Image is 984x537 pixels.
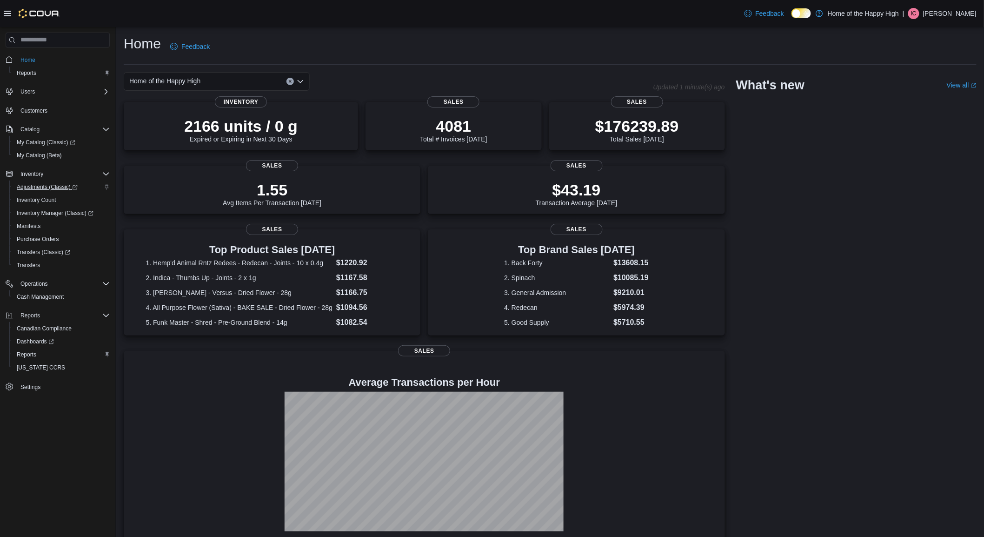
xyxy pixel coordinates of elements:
a: My Catalog (Beta) [13,150,66,161]
svg: External link [971,83,977,88]
span: Sales [611,96,663,107]
dt: 4. Redecan [504,303,610,312]
span: Reports [13,67,110,79]
a: Transfers [13,260,44,271]
span: Inventory Manager (Classic) [13,208,110,219]
button: Catalog [2,123,113,136]
a: Purchase Orders [13,234,63,245]
dt: 5. Funk Master - Shred - Pre-Ground Blend - 14g [146,318,332,327]
a: Adjustments (Classic) [13,181,81,193]
button: Cash Management [9,290,113,303]
span: IC [911,8,917,19]
div: Avg Items Per Transaction [DATE] [223,181,321,207]
img: Cova [19,9,60,18]
button: Catalog [17,124,43,135]
span: Transfers (Classic) [13,247,110,258]
span: Canadian Compliance [17,325,72,332]
span: Reports [17,310,110,321]
span: Users [17,86,110,97]
dd: $5974.39 [613,302,649,313]
span: Inventory Count [17,196,56,204]
button: Reports [2,309,113,322]
a: Dashboards [13,336,58,347]
span: Transfers [13,260,110,271]
a: Adjustments (Classic) [9,181,113,194]
span: Inventory [20,170,43,178]
span: Reports [20,312,40,319]
dd: $13608.15 [613,257,649,268]
span: Catalog [17,124,110,135]
span: Feedback [756,9,784,18]
a: Feedback [741,4,788,23]
span: Purchase Orders [13,234,110,245]
span: Adjustments (Classic) [13,181,110,193]
button: Home [2,53,113,67]
span: Sales [551,160,603,171]
span: Canadian Compliance [13,323,110,334]
a: Manifests [13,221,44,232]
span: Customers [20,107,47,114]
span: Dashboards [13,336,110,347]
span: Sales [551,224,603,235]
span: Sales [246,224,298,235]
button: Users [17,86,39,97]
button: Purchase Orders [9,233,113,246]
a: View allExternal link [947,81,977,89]
h3: Top Brand Sales [DATE] [504,244,649,255]
a: Transfers (Classic) [13,247,74,258]
span: Adjustments (Classic) [17,183,78,191]
dd: $1094.56 [336,302,399,313]
a: My Catalog (Classic) [13,137,79,148]
a: Inventory Manager (Classic) [13,208,97,219]
p: Home of the Happy High [828,8,899,19]
button: Reports [9,348,113,361]
span: Feedback [181,42,210,51]
button: Reports [9,67,113,80]
a: Customers [17,105,51,116]
dt: 3. [PERSON_NAME] - Versus - Dried Flower - 28g [146,288,332,297]
div: Total Sales [DATE] [595,117,679,143]
span: Purchase Orders [17,235,59,243]
span: Sales [398,345,450,356]
button: Open list of options [297,78,304,85]
button: My Catalog (Beta) [9,149,113,162]
a: My Catalog (Classic) [9,136,113,149]
h4: Average Transactions per Hour [131,377,718,388]
button: Customers [2,104,113,117]
a: Home [17,54,39,66]
h1: Home [124,34,161,53]
span: Inventory Manager (Classic) [17,209,93,217]
dd: $1220.92 [336,257,399,268]
span: Operations [20,280,48,288]
dt: 2. Indica - Thumbs Up - Joints - 2 x 1g [146,273,332,282]
span: Home [20,56,35,64]
p: $176239.89 [595,117,679,135]
dd: $1082.54 [336,317,399,328]
button: Inventory [17,168,47,180]
button: Reports [17,310,44,321]
span: Customers [17,105,110,116]
button: Manifests [9,220,113,233]
dt: 5. Good Supply [504,318,610,327]
span: Home [17,54,110,66]
span: Catalog [20,126,40,133]
span: Settings [17,381,110,392]
button: Operations [2,277,113,290]
span: Cash Management [13,291,110,302]
dd: $1167.58 [336,272,399,283]
a: Inventory Manager (Classic) [9,207,113,220]
p: 1.55 [223,181,321,199]
p: | [903,8,904,19]
button: Settings [2,380,113,393]
a: [US_STATE] CCRS [13,362,69,373]
dt: 4. All Purpose Flower (Sativa) - BAKE SALE - Dried Flower - 28g [146,303,332,312]
div: Transaction Average [DATE] [536,181,618,207]
span: Manifests [17,222,40,230]
p: Updated 1 minute(s) ago [653,83,725,91]
span: Home of the Happy High [129,75,200,87]
h2: What's new [736,78,804,93]
span: Cash Management [17,293,64,301]
h3: Top Product Sales [DATE] [146,244,399,255]
a: Reports [13,349,40,360]
span: Sales [427,96,479,107]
